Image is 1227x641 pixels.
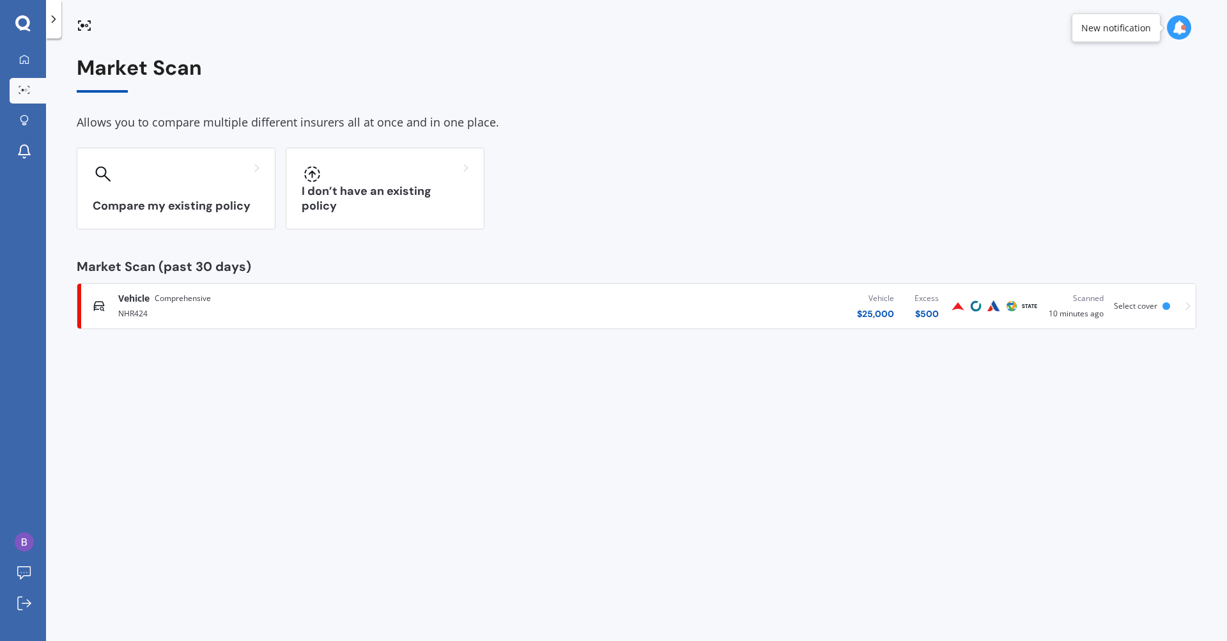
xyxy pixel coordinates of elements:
[118,305,521,320] div: NHR424
[1022,298,1037,314] img: State
[914,292,939,305] div: Excess
[118,292,150,305] span: Vehicle
[1049,292,1104,320] div: 10 minutes ago
[857,292,894,305] div: Vehicle
[93,199,259,213] h3: Compare my existing policy
[77,113,1196,132] div: Allows you to compare multiple different insurers all at once and in one place.
[1114,300,1157,311] span: Select cover
[302,184,468,213] h3: I don’t have an existing policy
[155,292,211,305] span: Comprehensive
[1081,22,1151,35] div: New notification
[77,260,1196,273] div: Market Scan (past 30 days)
[986,298,1001,314] img: Autosure
[1004,298,1019,314] img: Protecta
[77,56,1196,93] div: Market Scan
[968,298,984,314] img: Cove
[1049,292,1104,305] div: Scanned
[857,307,894,320] div: $ 25,000
[77,283,1196,329] a: VehicleComprehensiveNHR424Vehicle$25,000Excess$500ProvidentCoveAutosureProtectaStateScanned10 min...
[15,532,34,552] img: ACg8ocLo29fcbGEpbj-8v0Amnm_phPNKE6H5F-ArtuTZyykKaXJEEg=s96-c
[950,298,966,314] img: Provident
[914,307,939,320] div: $ 500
